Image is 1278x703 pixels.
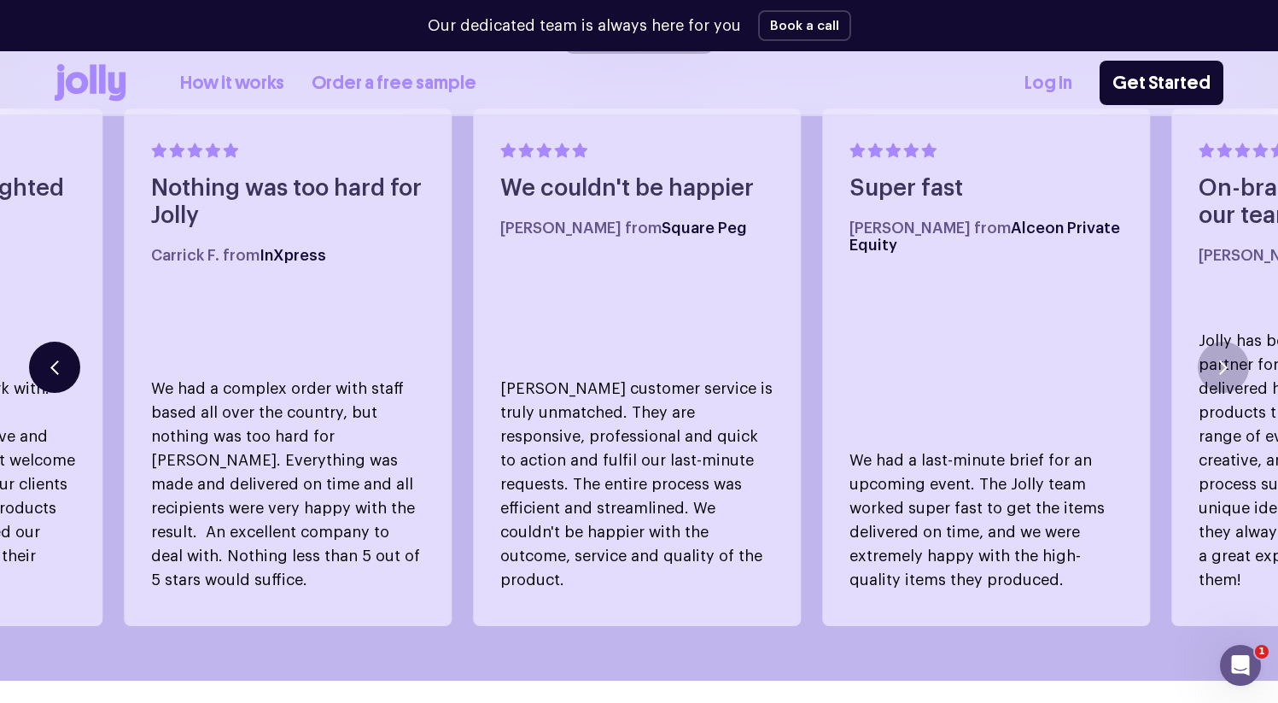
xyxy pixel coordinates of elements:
span: 1 [1255,645,1269,659]
a: Order a free sample [312,69,476,97]
span: InXpress [260,248,326,263]
p: We had a complex order with staff based all over the country, but nothing was too hard for [PERSO... [151,377,424,592]
a: How it works [180,69,284,97]
h5: [PERSON_NAME] from [849,220,1123,254]
a: Log In [1024,69,1072,97]
span: Square Peg [662,220,747,236]
p: [PERSON_NAME] customer service is truly unmatched. They are responsive, professional and quick to... [500,377,773,592]
h5: [PERSON_NAME] from [500,220,773,237]
iframe: Intercom live chat [1220,645,1261,686]
a: Get Started [1100,61,1223,105]
h4: Super fast [849,175,1123,202]
p: We had a last-minute brief for an upcoming event. The Jolly team worked super fast to get the ite... [849,448,1123,592]
p: Our dedicated team is always here for you [428,15,741,38]
h4: Nothing was too hard for Jolly [151,175,424,230]
button: Book a call [758,10,851,41]
h4: We couldn't be happier [500,175,773,202]
span: Alceon Private Equity [849,220,1120,253]
h5: Carrick F. from [151,247,424,264]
